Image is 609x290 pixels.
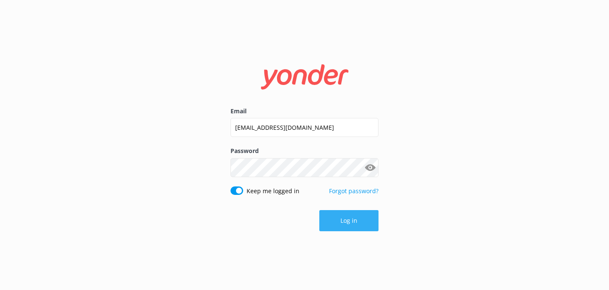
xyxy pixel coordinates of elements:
[230,107,379,116] label: Email
[329,187,379,195] a: Forgot password?
[230,146,379,156] label: Password
[247,186,299,196] label: Keep me logged in
[362,159,379,176] button: Show password
[230,118,379,137] input: user@emailaddress.com
[319,210,379,231] button: Log in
